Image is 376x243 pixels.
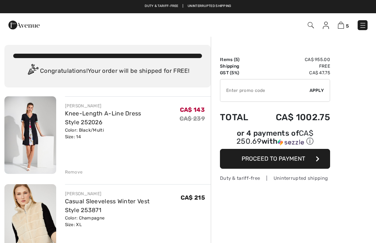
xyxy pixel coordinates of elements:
[258,69,330,76] td: CA$ 47.75
[235,57,238,62] span: 5
[310,87,324,94] span: Apply
[242,155,305,162] span: Proceed to Payment
[258,105,330,130] td: CA$ 1002.75
[338,21,349,29] a: 5
[4,96,56,174] img: Knee-Length A-Line Dress Style 252026
[220,69,258,76] td: GST (5%)
[220,149,330,169] button: Proceed to Payment
[180,115,205,122] s: CA$ 239
[180,106,205,113] span: CA$ 143
[13,64,202,79] div: Congratulations! Your order will be shipped for FREE!
[278,139,304,146] img: Sezzle
[181,194,205,201] span: CA$ 215
[236,129,313,146] span: CA$ 250.69
[8,21,40,28] a: 1ère Avenue
[25,64,40,79] img: Congratulation2.svg
[65,169,83,175] div: Remove
[258,63,330,69] td: Free
[65,127,180,140] div: Color: Black/Multi Size: 14
[323,22,329,29] img: My Info
[346,23,349,29] span: 5
[220,130,330,146] div: or 4 payments of with
[65,190,181,197] div: [PERSON_NAME]
[8,18,40,32] img: 1ère Avenue
[65,103,180,109] div: [PERSON_NAME]
[220,63,258,69] td: Shipping
[65,110,141,126] a: Knee-Length A-Line Dress Style 252026
[65,215,181,228] div: Color: Champagne Size: XL
[258,56,330,63] td: CA$ 955.00
[359,22,366,29] img: Menu
[220,130,330,149] div: or 4 payments ofCA$ 250.69withSezzle Click to learn more about Sezzle
[220,79,310,101] input: Promo code
[220,175,330,182] div: Duty & tariff-free | Uninterrupted shipping
[338,22,344,29] img: Shopping Bag
[65,198,150,214] a: Casual Sleeveless Winter Vest Style 253871
[220,56,258,63] td: Items ( )
[308,22,314,28] img: Search
[220,105,258,130] td: Total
